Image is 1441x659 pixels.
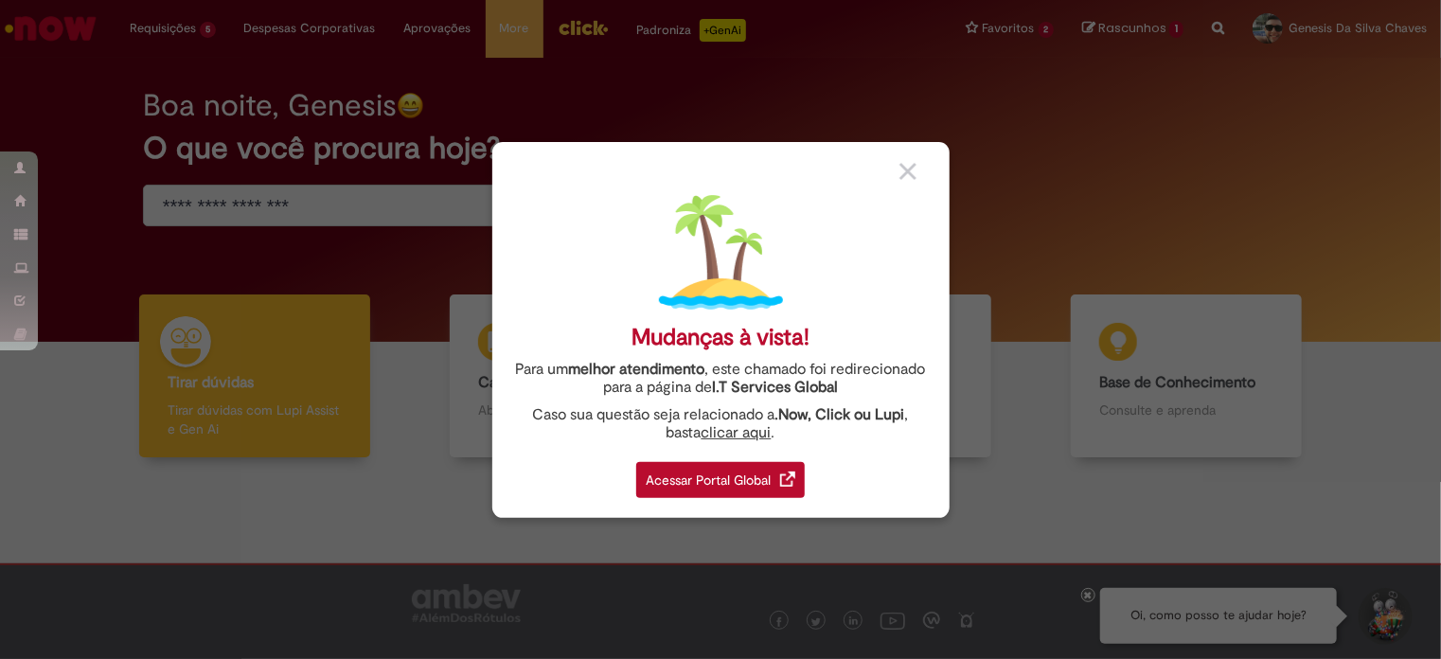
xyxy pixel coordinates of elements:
[899,163,916,180] img: close_button_grey.png
[775,405,905,424] strong: .Now, Click ou Lupi
[702,413,772,442] a: clicar aqui
[507,361,935,397] div: Para um , este chamado foi redirecionado para a página de
[659,190,783,314] img: island.png
[632,324,809,351] div: Mudanças à vista!
[636,452,805,498] a: Acessar Portal Global
[636,462,805,498] div: Acessar Portal Global
[712,367,838,397] a: I.T Services Global
[507,406,935,442] div: Caso sua questão seja relacionado a , basta .
[569,360,705,379] strong: melhor atendimento
[780,472,795,487] img: redirect_link.png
